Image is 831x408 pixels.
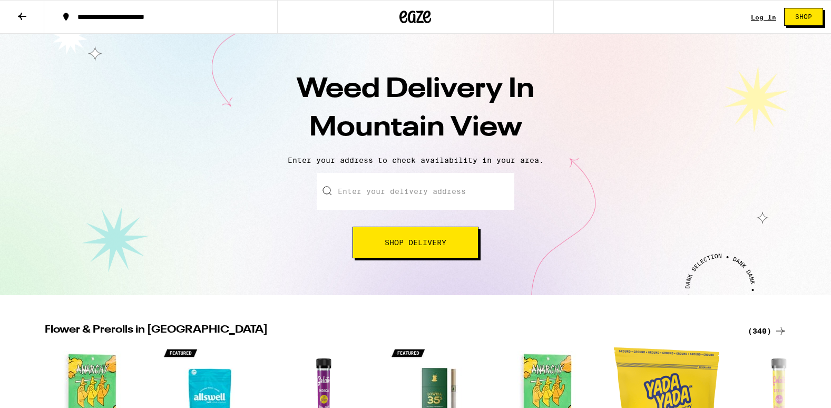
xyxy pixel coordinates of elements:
button: Shop Delivery [353,227,478,258]
span: Mountain View [309,114,522,142]
a: Log In [751,14,776,21]
h1: Weed Delivery In [231,71,600,148]
h2: Flower & Prerolls in [GEOGRAPHIC_DATA] [45,325,735,337]
p: Enter your address to check availability in your area. [11,156,820,164]
a: (340) [748,325,787,337]
input: Enter your delivery address [317,173,514,210]
span: Shop Delivery [385,239,446,246]
span: Shop [795,14,812,20]
button: Shop [784,8,823,26]
a: Shop [776,8,831,26]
